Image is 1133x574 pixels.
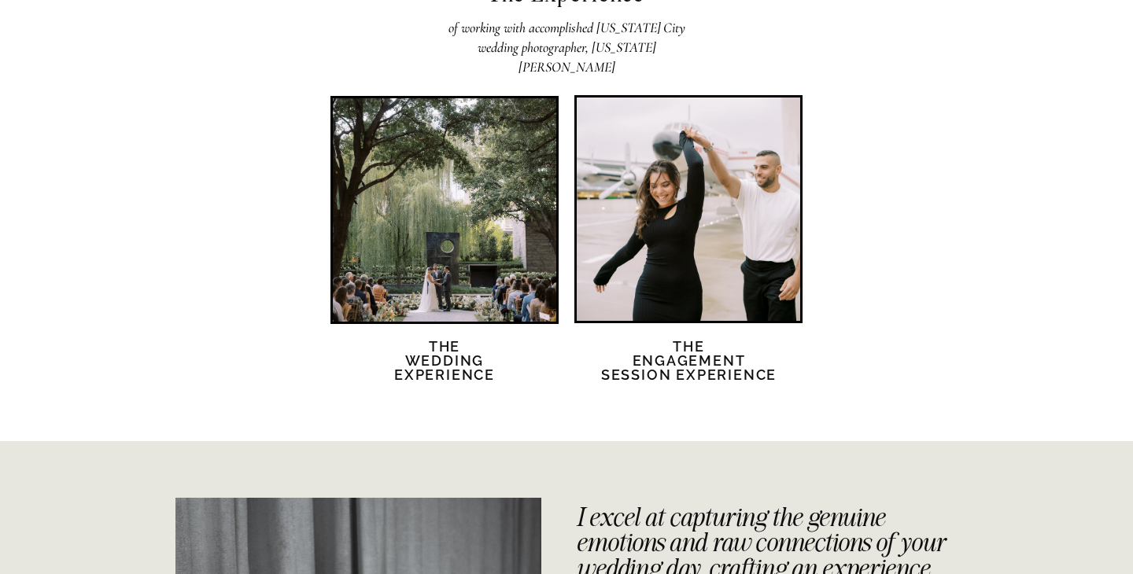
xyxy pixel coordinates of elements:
[600,340,778,401] a: TheEngagement session Experience
[600,340,778,401] h2: The Engagement session Experience
[377,340,512,401] a: TheWedding Experience
[440,18,693,57] h2: of working with accomplished [US_STATE] City wedding photographer, [US_STATE][PERSON_NAME]
[377,340,512,401] h2: The Wedding Experience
